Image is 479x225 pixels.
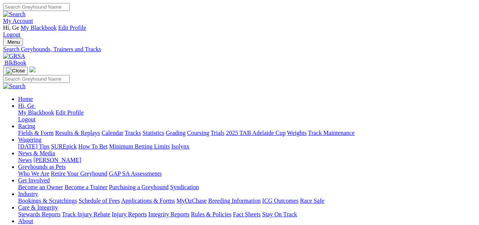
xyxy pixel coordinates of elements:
[62,211,110,217] a: Track Injury Rebate
[3,60,26,66] a: BlkBook
[18,170,476,177] div: Greyhounds as Pets
[109,143,170,150] a: Minimum Betting Limits
[125,130,141,136] a: Tracks
[3,31,20,38] a: Logout
[18,157,32,163] a: News
[262,211,297,217] a: Stay On Track
[3,83,26,90] img: Search
[308,130,355,136] a: Track Maintenance
[18,130,476,136] div: Racing
[18,157,476,164] div: News & Media
[210,130,224,136] a: Trials
[18,109,54,116] a: My Blackbook
[18,177,50,184] a: Get Involved
[18,211,476,218] div: Care & Integrity
[18,103,34,109] span: Hi, Ge
[18,96,33,102] a: Home
[18,123,35,129] a: Racing
[3,3,70,11] input: Search
[18,164,66,170] a: Greyhounds as Pets
[18,136,41,143] a: Wagering
[51,143,77,150] a: SUREpick
[64,184,107,190] a: Become a Trainer
[18,170,49,177] a: Who We Are
[226,130,286,136] a: 2025 TAB Adelaide Cup
[3,24,19,31] span: Hi, Ge
[233,211,261,217] a: Fact Sheets
[287,130,307,136] a: Weights
[18,150,55,156] a: News & Media
[3,75,70,83] input: Search
[29,66,35,72] img: logo-grsa-white.png
[5,60,26,66] span: BlkBook
[51,170,107,177] a: Retire Your Greyhound
[18,109,476,123] div: Hi, Ge
[6,68,25,74] img: Close
[3,18,33,24] a: My Account
[18,197,476,204] div: Industry
[208,197,261,204] a: Breeding Information
[3,67,28,75] button: Toggle navigation
[55,130,100,136] a: Results & Replays
[56,109,84,116] a: Edit Profile
[18,143,49,150] a: [DATE] Tips
[18,184,476,191] div: Get Involved
[18,103,36,109] a: Hi, Ge
[143,130,164,136] a: Statistics
[18,130,54,136] a: Fields & Form
[3,24,476,38] div: My Account
[166,130,186,136] a: Grading
[18,191,38,197] a: Industry
[18,116,35,122] a: Logout
[101,130,123,136] a: Calendar
[18,197,77,204] a: Bookings & Scratchings
[109,184,169,190] a: Purchasing a Greyhound
[58,24,86,31] a: Edit Profile
[112,211,147,217] a: Injury Reports
[78,197,120,204] a: Schedule of Fees
[18,204,58,211] a: Care & Integrity
[18,184,63,190] a: Become an Owner
[3,11,26,18] img: Search
[148,211,189,217] a: Integrity Reports
[3,46,476,53] a: Search Greyhounds, Trainers and Tracks
[21,24,57,31] a: My Blackbook
[78,143,108,150] a: How To Bet
[187,130,209,136] a: Coursing
[8,39,20,45] span: Menu
[3,53,25,60] img: GRSA
[177,197,207,204] a: MyOzChase
[33,157,81,163] a: [PERSON_NAME]
[18,211,60,217] a: Stewards Reports
[191,211,232,217] a: Rules & Policies
[170,184,199,190] a: Syndication
[18,143,476,150] div: Wagering
[18,218,33,224] a: About
[262,197,298,204] a: ICG Outcomes
[171,143,189,150] a: Isolynx
[121,197,175,204] a: Applications & Forms
[3,38,23,46] button: Toggle navigation
[109,170,162,177] a: GAP SA Assessments
[300,197,324,204] a: Race Safe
